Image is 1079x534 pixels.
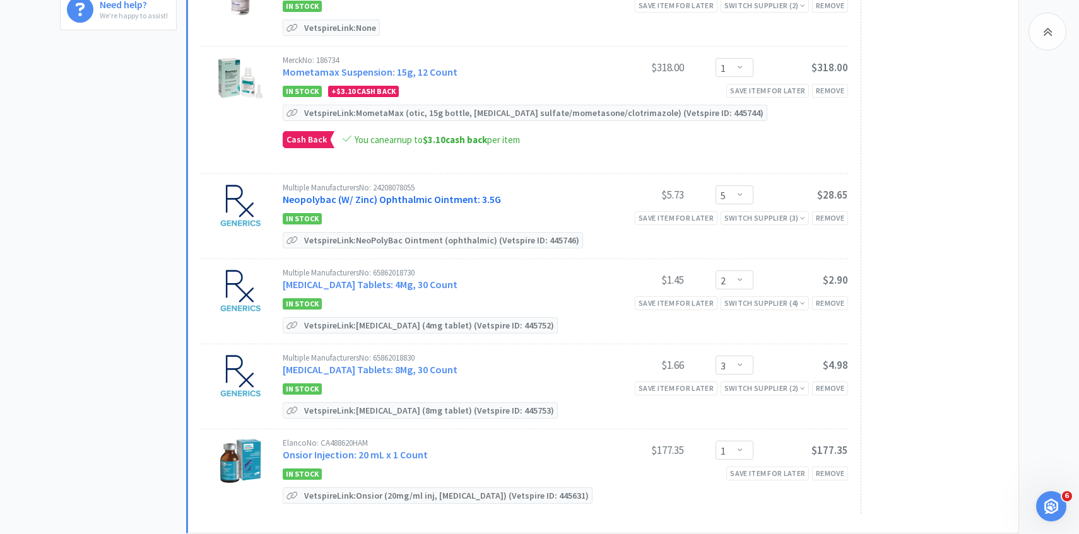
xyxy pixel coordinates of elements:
p: Vetspire Link: [MEDICAL_DATA] (8mg tablet) (Vetspire ID: 445753) [301,403,557,418]
span: In Stock [283,383,322,395]
a: [MEDICAL_DATA] Tablets: 8Mg, 30 Count [283,363,457,376]
a: Neopolybac (W/ Zinc) Ophthalmic Ointment: 3.5G [283,193,501,206]
span: $3.10 [423,134,445,146]
span: In Stock [283,1,322,12]
p: Vetspire Link: MometaMax (otic, 15g bottle, [MEDICAL_DATA] sulfate/mometasone/clotrimazole) (Vets... [301,105,767,120]
img: 0d4130bfa27b432f9d7682c5c8bd0185_269023.jpeg [218,269,262,313]
div: Remove [812,211,848,224]
span: $177.35 [811,443,848,457]
div: Multiple Manufacturers No: 24208078055 [283,183,589,192]
a: Mometamax Suspension: 15g, 12 Count [283,66,457,78]
div: Remove [812,84,848,97]
p: We're happy to assist! [100,9,168,21]
img: 8f77cb3861d54e2ea4795535a3049d18_153907.jpeg [218,439,262,483]
div: Save item for later [726,84,809,97]
p: Vetspire Link: NeoPolyBac Ointment (ophthalmic) (Vetspire ID: 445746) [301,233,582,248]
p: Vetspire Link: [MEDICAL_DATA] (4mg tablet) (Vetspire ID: 445752) [301,318,557,333]
div: Elanco No: CA488620HAM [283,439,589,447]
div: Save item for later [635,381,717,395]
span: $28.65 [817,188,848,202]
span: $318.00 [811,61,848,74]
span: You can earn up to per item [355,134,520,146]
div: Switch Supplier ( 3 ) [724,212,805,224]
img: 82170714590541e28c655bee249a1041_269031.jpeg [218,354,262,398]
p: Vetspire Link: None [301,20,379,35]
div: $1.66 [589,357,684,373]
span: $2.90 [823,273,848,287]
span: $4.98 [823,358,848,372]
span: Cash Back [283,132,330,148]
strong: cash back [423,134,487,146]
div: Save item for later [635,296,717,310]
div: + Cash Back [328,86,399,97]
div: Switch Supplier ( 4 ) [724,297,805,309]
span: 6 [1062,491,1072,501]
div: Remove [812,381,848,395]
div: Multiple Manufacturers No: 65862018830 [283,354,589,362]
div: Remove [812,467,848,480]
span: In Stock [283,298,322,310]
div: $177.35 [589,443,684,458]
div: $318.00 [589,60,684,75]
p: Vetspire Link: Onsior (20mg/ml inj, [MEDICAL_DATA]) (Vetspire ID: 445631) [301,488,592,503]
img: 9c6d7b871b6b41ac9c6a1145a6828a4a_575433.jpeg [218,183,262,228]
div: Switch Supplier ( 2 ) [724,382,805,394]
div: Remove [812,296,848,310]
span: In Stock [283,86,322,97]
div: Save item for later [726,467,809,480]
span: In Stock [283,213,322,224]
span: $3.10 [336,86,355,96]
img: 6282acdd02da4584848d8ec69b83d6fa_492321.jpeg [218,56,262,100]
div: Merck No: 186734 [283,56,589,64]
a: [MEDICAL_DATA] Tablets: 4Mg, 30 Count [283,278,457,291]
div: $5.73 [589,187,684,202]
div: Multiple Manufacturers No: 65862018730 [283,269,589,277]
iframe: Intercom live chat [1036,491,1066,521]
div: Save item for later [635,211,717,224]
a: Onsior Injection: 20 mL x 1 Count [283,448,428,461]
div: $1.45 [589,272,684,287]
span: In Stock [283,468,322,480]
